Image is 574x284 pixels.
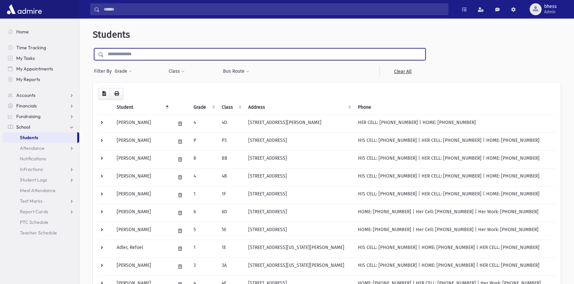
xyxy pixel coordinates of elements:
[190,186,217,204] td: 1
[3,53,79,63] a: My Tasks
[3,227,79,238] a: Teacher Schedule
[354,204,555,222] td: HOME: [PHONE_NUMBER] | Her Cell: [PHONE_NUMBER] | Her Work: [PHONE_NUMBER]
[113,168,171,186] td: [PERSON_NAME]
[218,258,244,275] td: 3A
[244,240,354,258] td: [STREET_ADDRESS][US_STATE][PERSON_NAME]
[113,150,171,168] td: [PERSON_NAME]
[354,258,555,275] td: HIS CELL: [PHONE_NUMBER] | HOME: [PHONE_NUMBER] | HER CELL: [PHONE_NUMBER]
[16,113,40,119] span: Fundraising
[3,185,79,196] a: Meal Attendance
[218,240,244,258] td: 1E
[190,240,217,258] td: 1
[354,150,555,168] td: HIS CELL: [PHONE_NUMBER] | HER CELL: [PHONE_NUMBER] | HOME: [PHONE_NUMBER]
[20,230,57,236] span: Teacher Schedule
[190,204,217,222] td: 6
[3,217,79,227] a: PTC Schedule
[168,65,185,77] button: Class
[20,166,43,172] span: Infractions
[16,92,35,98] span: Accounts
[218,204,244,222] td: 6D
[3,143,79,153] a: Attendance
[190,168,217,186] td: 4
[3,42,79,53] a: Time Tracking
[20,209,48,215] span: Report Cards
[16,124,30,130] span: School
[3,164,79,175] a: Infractions
[190,258,217,275] td: 3
[218,186,244,204] td: 1F
[113,133,171,150] td: [PERSON_NAME]
[354,186,555,204] td: HIS CELL: [PHONE_NUMBER] | HER CELL: [PHONE_NUMBER] | HOME: [PHONE_NUMBER]
[244,258,354,275] td: [STREET_ADDRESS][US_STATE][PERSON_NAME]
[218,100,244,115] th: Class: activate to sort column ascending
[244,168,354,186] td: [STREET_ADDRESS]
[5,3,43,16] img: AdmirePro
[113,240,171,258] td: Adler, Refoel
[190,100,217,115] th: Grade: activate to sort column ascending
[113,186,171,204] td: [PERSON_NAME]
[218,150,244,168] td: 8B
[16,76,40,82] span: My Reports
[20,177,47,183] span: Student Logs
[114,65,132,77] button: Grade
[218,133,244,150] td: P3
[3,206,79,217] a: Report Cards
[223,65,250,77] button: Bus Route
[190,133,217,150] td: P
[20,219,48,225] span: PTC Schedule
[20,187,56,193] span: Meal Attendance
[16,45,46,51] span: Time Tracking
[244,115,354,133] td: [STREET_ADDRESS][PERSON_NAME]
[244,204,354,222] td: [STREET_ADDRESS]
[3,122,79,132] a: School
[218,115,244,133] td: 4D
[16,103,37,109] span: Financials
[3,26,79,37] a: Home
[190,115,217,133] td: 4
[218,168,244,186] td: 4B
[20,198,42,204] span: Test Marks
[94,68,114,75] span: Filter By
[93,29,130,40] span: Students
[354,240,555,258] td: HIS CELL: [PHONE_NUMBER] | HOME: [PHONE_NUMBER] | HER CELL: [PHONE_NUMBER]
[110,88,123,100] button: Print
[3,63,79,74] a: My Appointments
[3,90,79,101] a: Accounts
[3,132,77,143] a: Students
[244,186,354,204] td: [STREET_ADDRESS]
[3,175,79,185] a: Student Logs
[379,65,426,77] a: Clear All
[16,66,53,72] span: My Appointments
[244,133,354,150] td: [STREET_ADDRESS]
[3,153,79,164] a: Notifications
[16,29,29,35] span: Home
[113,100,171,115] th: Student: activate to sort column descending
[244,150,354,168] td: [STREET_ADDRESS]
[20,135,38,141] span: Students
[3,196,79,206] a: Test Marks
[113,222,171,240] td: [PERSON_NAME]
[98,88,110,100] button: CSV
[354,100,555,115] th: Phone
[3,101,79,111] a: Financials
[354,222,555,240] td: HOME: [PHONE_NUMBER] | Her Cell: [PHONE_NUMBER] | Her Work: [PHONE_NUMBER]
[3,111,79,122] a: Fundraising
[244,100,354,115] th: Address: activate to sort column ascending
[354,168,555,186] td: HIS CELL: [PHONE_NUMBER] | HER CELL: [PHONE_NUMBER] | HOME: [PHONE_NUMBER]
[354,115,555,133] td: HER CELL: [PHONE_NUMBER] | HOME: [PHONE_NUMBER]
[190,150,217,168] td: 8
[190,222,217,240] td: 5
[354,133,555,150] td: HIS CELL: [PHONE_NUMBER] | HER CELL: [PHONE_NUMBER] | HOME: [PHONE_NUMBER]
[244,222,354,240] td: [STREET_ADDRESS]
[113,204,171,222] td: [PERSON_NAME]
[218,222,244,240] td: 5E
[544,9,557,15] span: Admin
[20,145,44,151] span: Attendance
[20,156,46,162] span: Notifications
[16,55,35,61] span: My Tasks
[3,74,79,85] a: My Reports
[100,3,448,15] input: Search
[544,4,557,9] span: bhess
[113,115,171,133] td: [PERSON_NAME]
[113,258,171,275] td: [PERSON_NAME]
